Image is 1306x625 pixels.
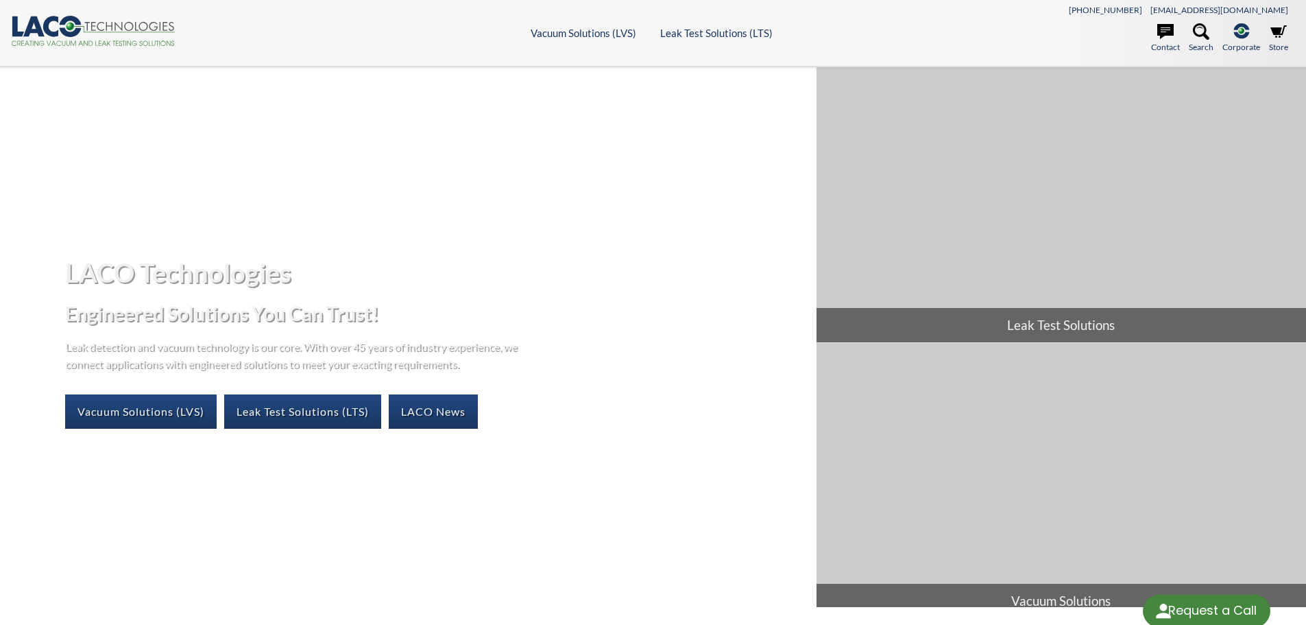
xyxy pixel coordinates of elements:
h1: LACO Technologies [65,256,805,290]
a: Leak Test Solutions (LTS) [660,27,773,39]
a: [PHONE_NUMBER] [1069,5,1142,15]
h2: Engineered Solutions You Can Trust! [65,301,805,327]
a: Contact [1151,23,1180,54]
a: Vacuum Solutions (LVS) [65,394,217,429]
a: Leak Test Solutions [817,67,1306,342]
a: Leak Test Solutions (LTS) [224,394,381,429]
p: Leak detection and vacuum technology is our core. With over 45 years of industry experience, we c... [65,338,524,373]
img: round button [1152,600,1174,622]
a: [EMAIL_ADDRESS][DOMAIN_NAME] [1150,5,1288,15]
a: Vacuum Solutions (LVS) [531,27,636,39]
a: Store [1269,23,1288,54]
span: Leak Test Solutions [817,308,1306,342]
span: Corporate [1222,40,1260,54]
span: Vacuum Solutions [817,584,1306,618]
a: LACO News [389,394,478,429]
a: Vacuum Solutions [817,343,1306,618]
a: Search [1189,23,1213,54]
